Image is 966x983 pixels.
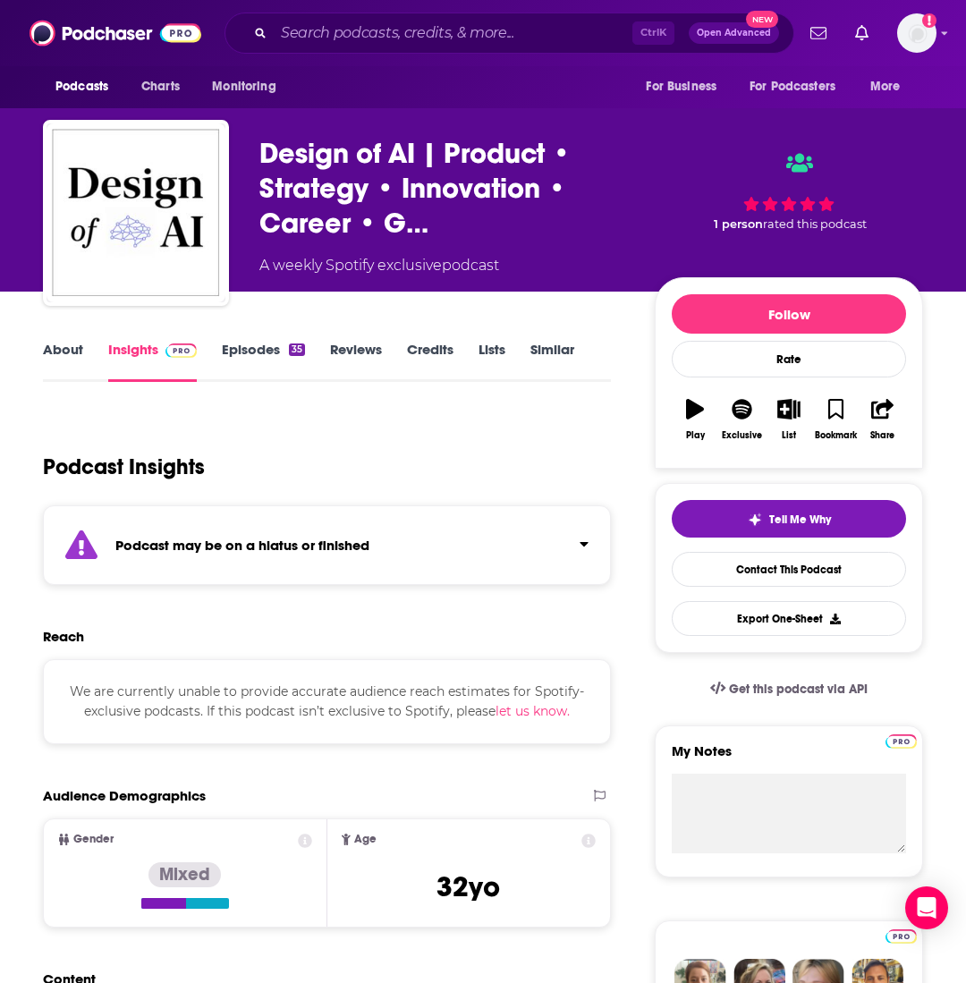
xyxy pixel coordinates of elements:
img: Podchaser Pro [885,929,917,944]
div: Rate [672,341,906,377]
strong: Podcast may be on a hiatus or finished [115,537,369,554]
a: Credits [407,341,453,382]
button: Bookmark [812,387,859,452]
a: Show notifications dropdown [848,18,876,48]
span: Charts [141,74,180,99]
button: tell me why sparkleTell Me Why [672,500,906,538]
div: Search podcasts, credits, & more... [225,13,794,54]
svg: Add a profile image [922,13,936,28]
div: List [782,430,796,441]
button: List [766,387,812,452]
button: let us know. [496,701,570,721]
img: User Profile [897,13,936,53]
button: open menu [43,70,131,104]
span: Logged in as Marketing09 [897,13,936,53]
a: Charts [130,70,191,104]
a: Get this podcast via API [696,667,882,711]
a: About [43,341,83,382]
span: Get this podcast via API [729,682,868,697]
div: Mixed [148,862,221,887]
span: Monitoring [212,74,275,99]
img: Podchaser Pro [885,734,917,749]
span: Tell Me Why [769,513,831,527]
a: Contact This Podcast [672,552,906,587]
span: More [870,74,901,99]
a: Lists [479,341,505,382]
img: tell me why sparkle [748,513,762,527]
div: 1 personrated this podcast [655,136,923,247]
a: Similar [530,341,574,382]
button: Play [672,387,718,452]
div: Play [686,430,705,441]
button: Exclusive [718,387,765,452]
img: Design of AI | Product • Strategy • Innovation • Career • Growth [47,123,225,302]
label: My Notes [672,742,906,774]
div: Open Intercom Messenger [905,886,948,929]
a: Episodes35 [222,341,305,382]
span: For Business [646,74,716,99]
span: New [746,11,778,28]
span: Age [354,834,377,845]
img: Podchaser Pro [165,343,197,358]
button: Export One-Sheet [672,601,906,636]
button: open menu [738,70,861,104]
span: 32 yo [436,869,500,904]
a: InsightsPodchaser Pro [108,341,197,382]
button: open menu [858,70,923,104]
div: 35 [289,343,305,356]
button: Show profile menu [897,13,936,53]
input: Search podcasts, credits, & more... [274,19,632,47]
a: Pro website [885,732,917,749]
span: rated this podcast [763,217,867,231]
span: Podcasts [55,74,108,99]
div: A weekly Spotify exclusive podcast [259,255,499,276]
button: open menu [199,70,299,104]
a: Pro website [885,927,917,944]
h1: Podcast Insights [43,453,205,480]
span: We are currently unable to provide accurate audience reach estimates for Spotify-exclusive podcas... [70,683,584,719]
button: Share [860,387,906,452]
span: Gender [73,834,114,845]
h2: Audience Demographics [43,787,206,804]
a: Reviews [330,341,382,382]
section: Click to expand status details [43,505,611,585]
img: Podchaser - Follow, Share and Rate Podcasts [30,16,201,50]
a: Show notifications dropdown [803,18,834,48]
button: Follow [672,294,906,334]
div: Share [870,430,894,441]
div: Bookmark [815,430,857,441]
button: open menu [633,70,739,104]
div: Exclusive [722,430,762,441]
button: Open AdvancedNew [689,22,779,44]
span: Open Advanced [697,29,771,38]
span: 1 person [714,217,763,231]
h2: Reach [43,628,84,645]
span: For Podcasters [750,74,835,99]
span: Ctrl K [632,21,674,45]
